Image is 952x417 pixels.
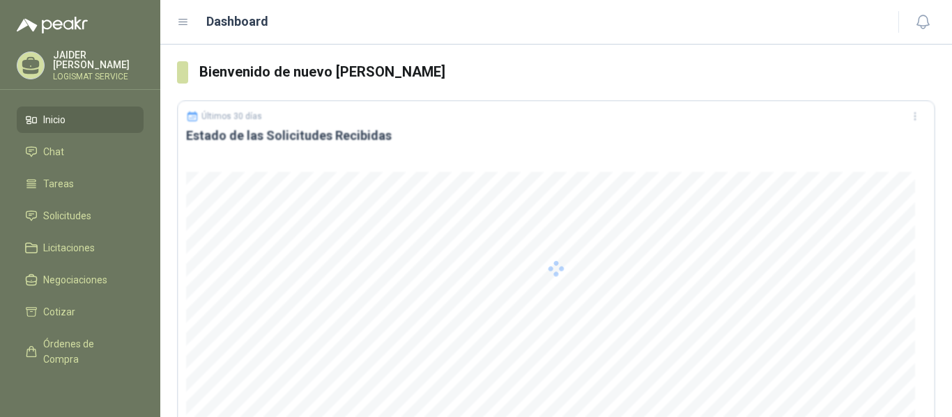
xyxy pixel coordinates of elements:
span: Cotizar [43,304,75,320]
span: Solicitudes [43,208,91,223]
img: Logo peakr [17,17,88,33]
span: Licitaciones [43,240,95,255]
span: Negociaciones [43,272,107,288]
p: JAIDER [PERSON_NAME] [53,50,144,70]
a: Cotizar [17,299,144,325]
a: Tareas [17,171,144,197]
a: Inicio [17,107,144,133]
a: Remisiones [17,378,144,404]
span: Chat [43,144,64,159]
p: LOGISMAT SERVICE [53,72,144,81]
a: Chat [17,139,144,165]
span: Inicio [43,112,66,127]
span: Tareas [43,176,74,191]
a: Negociaciones [17,267,144,293]
h3: Bienvenido de nuevo [PERSON_NAME] [199,61,935,83]
a: Órdenes de Compra [17,331,144,372]
span: Órdenes de Compra [43,336,130,367]
h1: Dashboard [206,12,268,31]
a: Licitaciones [17,235,144,261]
a: Solicitudes [17,203,144,229]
